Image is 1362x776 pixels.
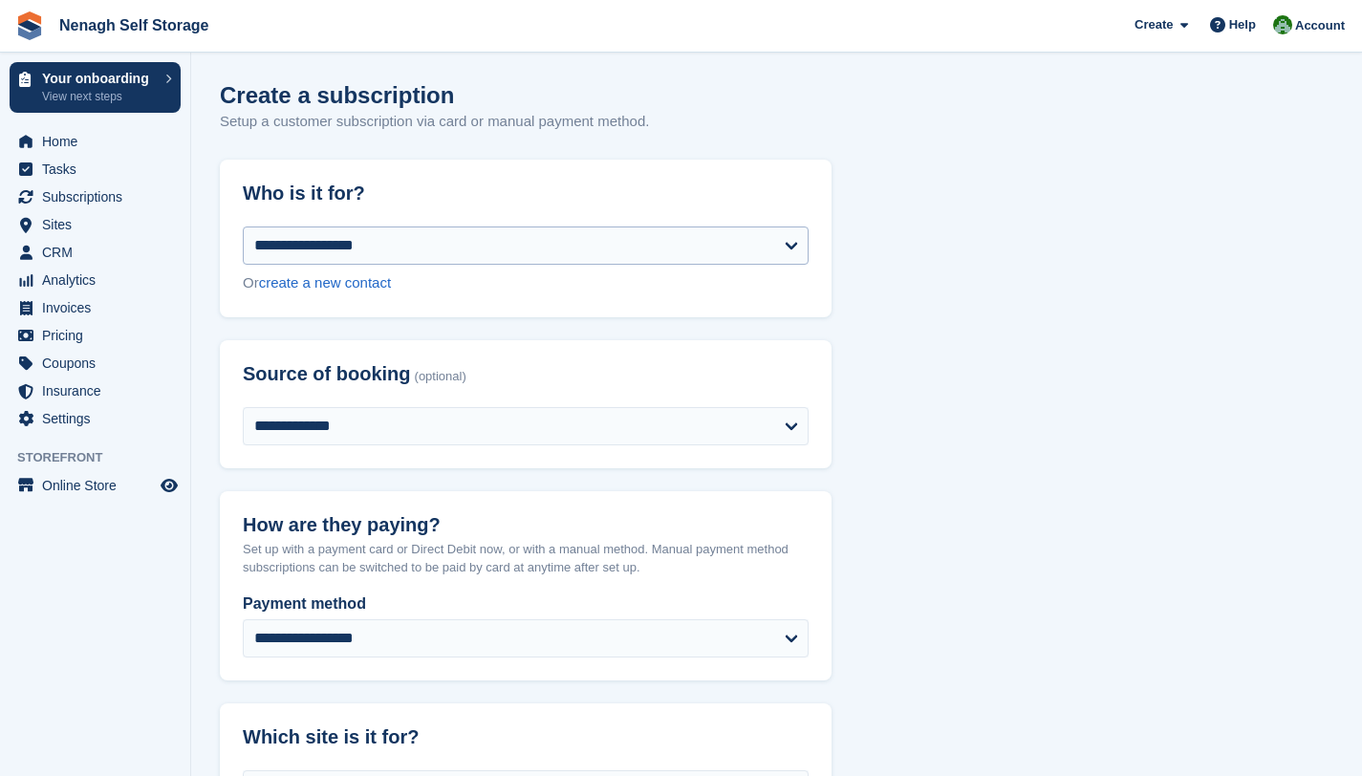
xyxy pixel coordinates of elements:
a: menu [10,472,181,499]
a: create a new contact [259,274,391,291]
p: View next steps [42,88,156,105]
h1: Create a subscription [220,82,454,108]
a: menu [10,350,181,377]
a: menu [10,322,181,349]
a: menu [10,377,181,404]
p: Set up with a payment card or Direct Debit now, or with a manual method. Manual payment method su... [243,540,809,577]
span: Tasks [42,156,157,183]
a: menu [10,405,181,432]
span: Settings [42,405,157,432]
a: Your onboarding View next steps [10,62,181,113]
span: Invoices [42,294,157,321]
span: Coupons [42,350,157,377]
span: Source of booking [243,363,411,385]
h2: Who is it for? [243,183,809,205]
span: Online Store [42,472,157,499]
span: Sites [42,211,157,238]
h2: Which site is it for? [243,726,809,748]
span: Analytics [42,267,157,293]
a: Nenagh Self Storage [52,10,216,41]
span: Storefront [17,448,190,467]
span: CRM [42,239,157,266]
a: menu [10,183,181,210]
span: Account [1295,16,1345,35]
img: stora-icon-8386f47178a22dfd0bd8f6a31ec36ba5ce8667c1dd55bd0f319d3a0aa187defe.svg [15,11,44,40]
a: menu [10,211,181,238]
a: Preview store [158,474,181,497]
label: Payment method [243,593,809,615]
a: menu [10,294,181,321]
span: Home [42,128,157,155]
p: Setup a customer subscription via card or manual payment method. [220,111,649,133]
a: menu [10,267,181,293]
span: Subscriptions [42,183,157,210]
a: menu [10,239,181,266]
span: Pricing [42,322,157,349]
div: Or [243,272,809,294]
a: menu [10,156,181,183]
p: Your onboarding [42,72,156,85]
span: (optional) [415,370,466,384]
span: Insurance [42,377,157,404]
span: Help [1229,15,1256,34]
h2: How are they paying? [243,514,809,536]
img: Brian Comerford [1273,15,1292,34]
a: menu [10,128,181,155]
span: Create [1135,15,1173,34]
